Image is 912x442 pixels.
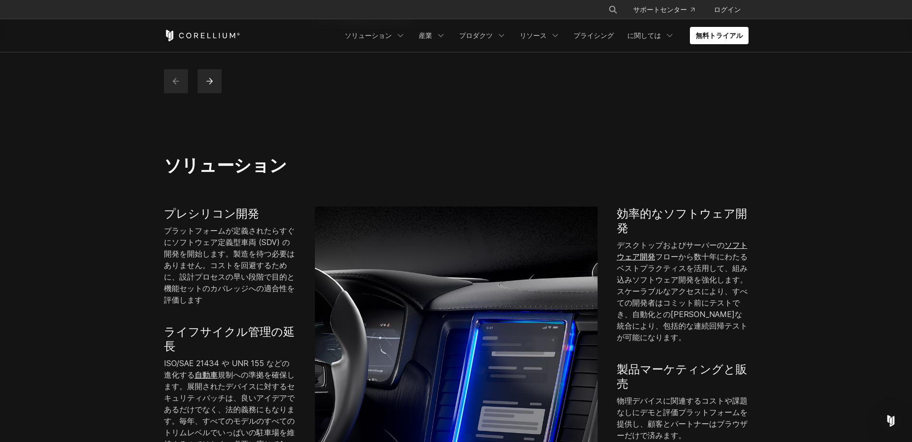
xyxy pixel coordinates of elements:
[627,31,661,40] font: に関しては
[198,69,222,93] button: 次に
[164,30,240,41] a: コレリウム ホーム
[419,31,432,40] font: 産業
[164,207,296,221] h4: プレシリコン開発
[604,1,622,18] button: 捜索
[617,362,749,391] h4: 製品マーケティングと販売
[706,1,749,18] a: ログイン
[597,1,749,18] div: ナビゲーションメニュー
[617,207,749,235] h4: 効率的なソフトウェア開発
[164,155,547,176] h2: ソリューション
[617,239,749,343] p: デスクトップおよびサーバーの フローから数十年にわたるベストプラクティスを活用して、組み込みソフトウェア開発を強化します。スケーラブルなアクセスにより、すべての開発者はコミット前にテストでき、自...
[617,395,749,441] p: 物理デバイスに関連するコストや課題なしにデモと評価プラットフォームを提供し、顧客とパートナーはブラウザーだけで済みます。
[633,5,687,14] font: サポートセンター
[879,409,902,432] div: インターコムメッセンジャーを開く
[164,69,188,93] button: 先の
[459,31,493,40] font: プロダクツ
[568,27,620,44] a: プライシング
[164,325,296,354] h4: ライフサイクル管理の延長
[345,31,392,40] font: ソリューション
[690,27,749,44] a: 無料トライアル
[195,370,218,380] a: 自動車
[520,31,547,40] font: リソース
[339,27,749,44] div: ナビゲーションメニュー
[164,225,296,306] p: プラットフォームが定義されたらすぐにソフトウェア定義型車両 (SDV) の開発を開始します。製造を待つ必要はありません。コストを回避するために、設計プロセスの早い段階で目的と機能セットのカバレッ...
